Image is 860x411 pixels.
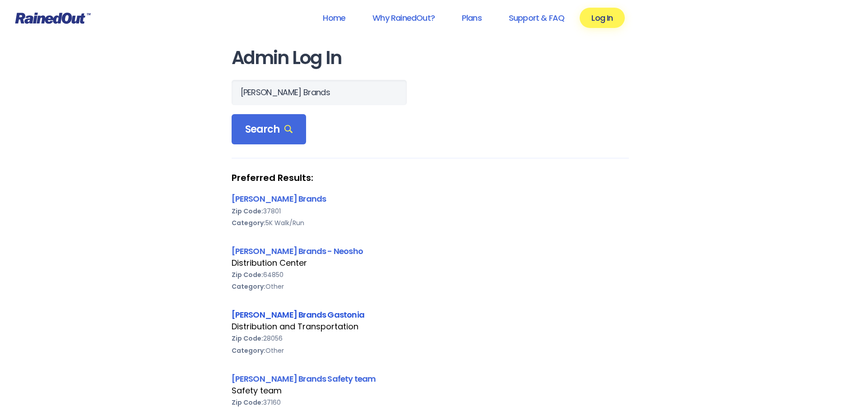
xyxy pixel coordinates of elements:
[232,345,629,356] div: Other
[580,8,624,28] a: Log In
[232,309,365,320] a: [PERSON_NAME] Brands Gastonia
[311,8,357,28] a: Home
[232,373,629,385] div: [PERSON_NAME] Brands Safety team
[232,48,629,68] h1: Admin Log In
[232,114,307,145] div: Search
[232,245,363,257] a: [PERSON_NAME] Brands - Neosho
[361,8,446,28] a: Why RainedOut?
[232,397,629,408] div: 37160
[232,269,629,281] div: 64850
[232,270,263,279] b: Zip Code:
[232,218,265,227] b: Category:
[232,332,629,344] div: 28056
[232,385,629,397] div: Safety team
[232,193,326,204] a: [PERSON_NAME] Brands
[232,193,629,205] div: [PERSON_NAME] Brands
[232,346,265,355] b: Category:
[245,123,293,136] span: Search
[232,207,263,216] b: Zip Code:
[232,205,629,217] div: 37801
[232,321,629,332] div: Distribution and Transportation
[232,282,265,291] b: Category:
[497,8,576,28] a: Support & FAQ
[232,398,263,407] b: Zip Code:
[232,309,629,321] div: [PERSON_NAME] Brands Gastonia
[450,8,493,28] a: Plans
[232,172,629,184] strong: Preferred Results:
[232,217,629,229] div: 5K Walk/Run
[232,80,407,105] input: Search Orgs…
[232,281,629,292] div: Other
[232,245,629,257] div: [PERSON_NAME] Brands - Neosho
[232,334,263,343] b: Zip Code:
[232,373,376,384] a: [PERSON_NAME] Brands Safety team
[232,257,629,269] div: Distribution Center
